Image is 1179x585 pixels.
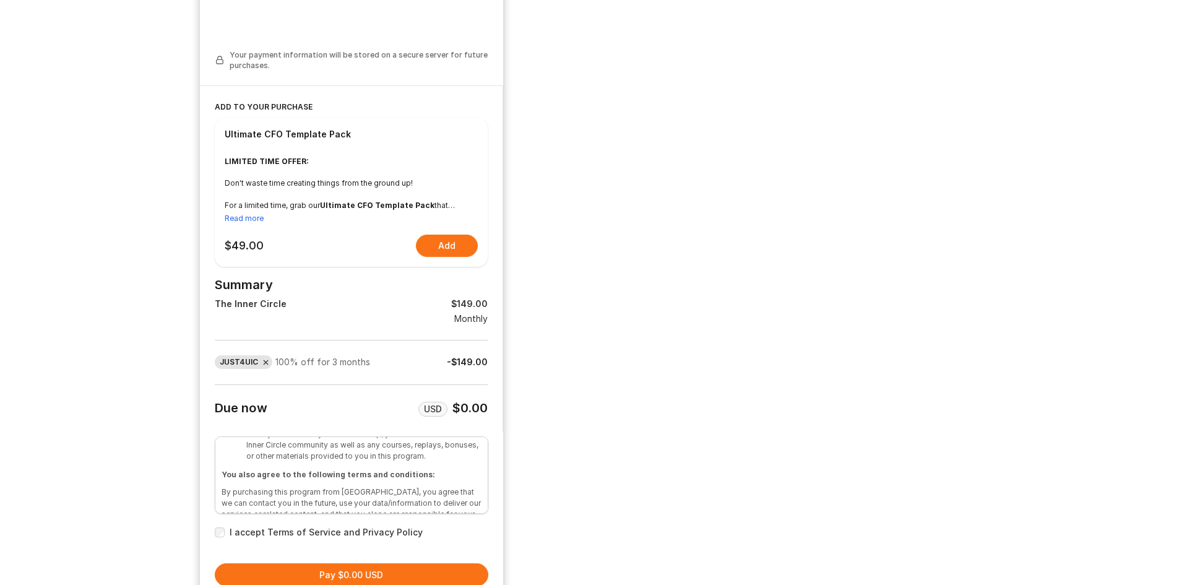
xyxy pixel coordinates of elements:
div: $49.00 [225,239,264,253]
button: Add [416,235,478,257]
strong: You also agree to the following terms and conditions: [222,470,435,479]
span: USD [424,403,442,415]
div: Ultimate CFO Template Pack [225,128,351,141]
strong: Ultimate CFO Template Pack [320,201,434,210]
pds-text: $149.00 [451,298,488,310]
p: By purchasing this program from [GEOGRAPHIC_DATA], you agree that we can contact you in the futur... [222,487,482,542]
div: 100% off for 3 months [275,355,444,369]
span: $0.00 [452,401,488,415]
button: remove [262,358,270,366]
strong: LIMITED TIME OFFER: [225,157,309,166]
p: Don't waste time creating things from the ground up! [225,177,478,189]
button: Read more [225,213,264,224]
span: JUST4UIC [220,357,258,368]
div: -$149.00 [447,355,488,369]
h5: Add to your purchase [215,101,488,113]
p: For a limited time, grab our that includes 10 of the templates my firm uses every day for just $4... [225,199,478,211]
pds-text: The Inner Circle [215,298,287,310]
li: Once you terminate your membership, you lose access to The Inner Circle community as well as any ... [246,428,482,462]
pds-box: Your payment information will be stored on a secure server for future purchases. [215,50,489,71]
label: I accept Terms of Service and Privacy Policy [230,526,489,539]
h4: Due now [215,400,267,416]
